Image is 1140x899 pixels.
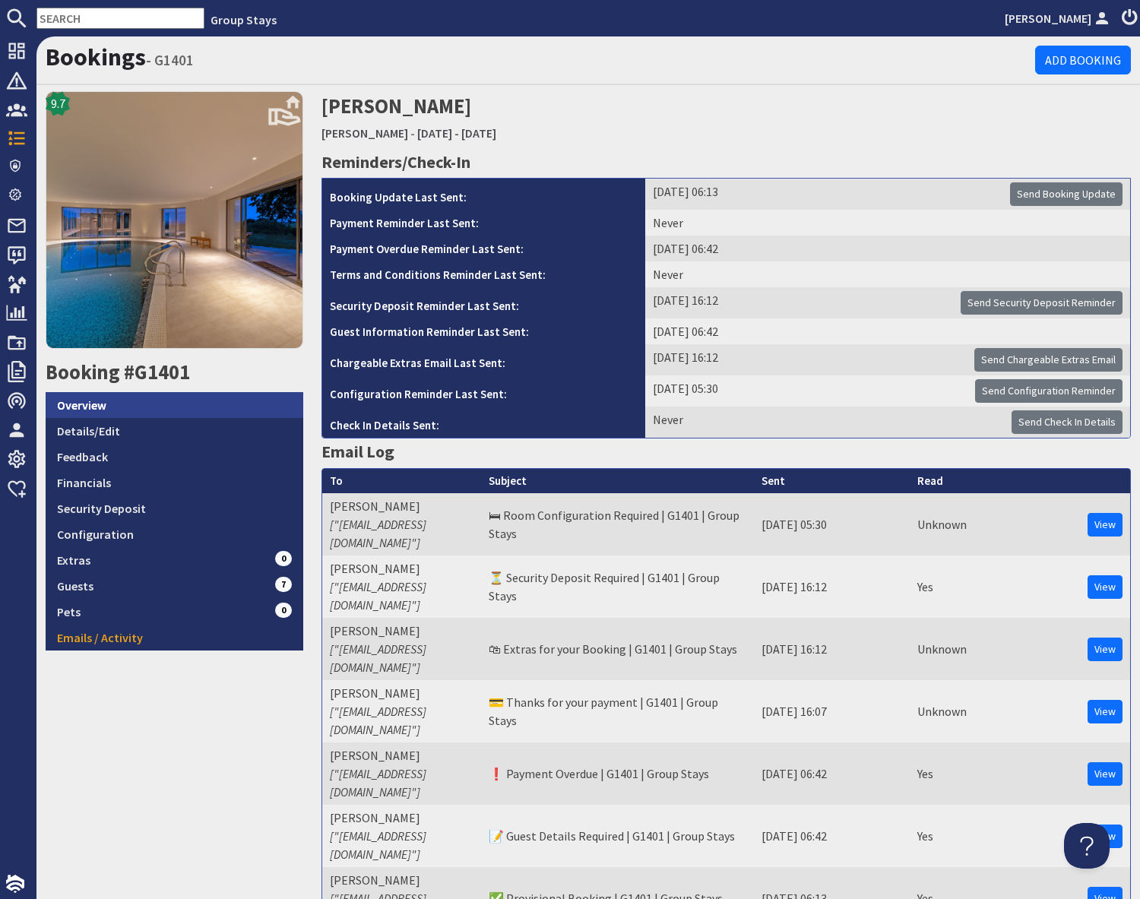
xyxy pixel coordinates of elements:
td: 🛏 Room Configuration Required | G1401 | Group Stays [481,493,754,556]
span: 9.7 [51,94,65,112]
iframe: Toggle Customer Support [1064,823,1110,869]
a: View [1088,700,1123,723]
td: [DATE] 16:12 [645,287,1130,318]
td: ⏳ Security Deposit Required | G1401 | Group Stays [481,556,754,618]
th: Chargeable Extras Email Last Sent: [322,344,645,375]
i: ["[EMAIL_ADDRESS][DOMAIN_NAME]"] [330,517,426,550]
button: Send Check In Details [1012,410,1123,434]
h3: Reminders/Check-In [321,149,1131,175]
button: Send Booking Update [1010,182,1123,206]
th: Guest Information Reminder Last Sent: [322,318,645,344]
td: [DATE] 05:30 [645,375,1130,407]
td: [PERSON_NAME] [322,493,481,556]
th: Subject [481,469,754,494]
a: Security Deposit [46,495,303,521]
td: [PERSON_NAME] [322,618,481,680]
th: Configuration Reminder Last Sent: [322,375,645,407]
button: Send Security Deposit Reminder [961,291,1123,315]
span: Send Check In Details [1018,415,1116,429]
th: Sent [754,469,910,494]
td: [PERSON_NAME] [322,680,481,742]
td: 📝 Guest Details Required | G1401 | Group Stays [481,805,754,867]
span: 0 [275,603,292,618]
i: ["[EMAIL_ADDRESS][DOMAIN_NAME]"] [330,828,426,862]
i: ["[EMAIL_ADDRESS][DOMAIN_NAME]"] [330,766,426,799]
td: [DATE] 06:42 [645,318,1130,344]
td: Yes [910,742,974,805]
a: View [1088,638,1123,661]
td: Yes [910,805,974,867]
td: [PERSON_NAME] [322,805,481,867]
h2: [PERSON_NAME] [321,91,855,145]
th: To [322,469,481,494]
img: staytech_i_w-64f4e8e9ee0a9c174fd5317b4b171b261742d2d393467e5bdba4413f4f884c10.svg [6,875,24,893]
a: Extras0 [46,547,303,573]
td: [PERSON_NAME] [322,742,481,805]
td: Never [645,210,1130,236]
td: Unknown [910,493,974,556]
td: [DATE] 16:12 [754,556,910,618]
h2: Booking #G1401 [46,360,303,385]
th: Booking Update Last Sent: [322,179,645,210]
a: Overview [46,392,303,418]
td: [DATE] 06:42 [645,236,1130,261]
a: Emails / Activity [46,625,303,651]
h3: Email Log [321,438,1131,464]
a: View [1088,513,1123,537]
span: Send Security Deposit Reminder [967,296,1116,309]
td: [DATE] 16:12 [645,344,1130,375]
i: ["[EMAIL_ADDRESS][DOMAIN_NAME]"] [330,704,426,737]
span: Send Booking Update [1017,187,1116,201]
a: Configuration [46,521,303,547]
small: - G1401 [146,51,194,69]
span: 7 [275,577,292,592]
a: Feedback [46,444,303,470]
td: ❗ Payment Overdue | G1401 | Group Stays [481,742,754,805]
a: View [1088,575,1123,599]
th: Security Deposit Reminder Last Sent: [322,287,645,318]
a: Add Booking [1035,46,1131,74]
th: Payment Reminder Last Sent: [322,210,645,236]
td: [DATE] 05:30 [754,493,910,556]
td: Unknown [910,618,974,680]
a: Financials [46,470,303,495]
a: [DATE] - [DATE] [417,125,496,141]
a: Details/Edit [46,418,303,444]
td: Unknown [910,680,974,742]
a: Group Stays [211,12,277,27]
td: Yes [910,556,974,618]
td: [DATE] 06:42 [754,742,910,805]
td: [DATE] 16:07 [754,680,910,742]
span: Send Configuration Reminder [982,384,1116,397]
a: 9.7 [46,91,303,360]
a: Pets0 [46,599,303,625]
a: Bookings [46,42,146,72]
td: Never [645,407,1130,438]
a: Guests7 [46,573,303,599]
span: 0 [275,551,292,566]
td: 💳 Thanks for your payment | G1401 | Group Stays [481,680,754,742]
i: ["[EMAIL_ADDRESS][DOMAIN_NAME]"] [330,641,426,675]
a: View [1088,762,1123,786]
input: SEARCH [36,8,204,29]
th: Payment Overdue Reminder Last Sent: [322,236,645,261]
a: [PERSON_NAME] [1005,9,1113,27]
i: ["[EMAIL_ADDRESS][DOMAIN_NAME]"] [330,579,426,613]
th: Read [910,469,974,494]
span: Send Chargeable Extras Email [981,353,1116,366]
td: [DATE] 16:12 [754,618,910,680]
td: Never [645,261,1130,287]
a: [PERSON_NAME] [321,125,408,141]
span: - [410,125,415,141]
th: Terms and Conditions Reminder Last Sent: [322,261,645,287]
td: [DATE] 06:13 [645,179,1130,210]
td: [DATE] 06:42 [754,805,910,867]
th: Check In Details Sent: [322,407,645,438]
img: PERYS HILL's icon [46,91,303,349]
td: 🛍 Extras for your Booking | G1401 | Group Stays [481,618,754,680]
td: [PERSON_NAME] [322,556,481,618]
button: Send Configuration Reminder [975,379,1123,403]
button: Send Chargeable Extras Email [974,348,1123,372]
